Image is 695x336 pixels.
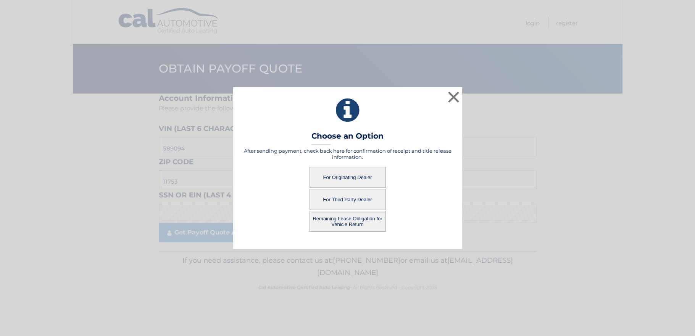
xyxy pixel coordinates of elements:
[310,211,386,232] button: Remaining Lease Obligation for Vehicle Return
[243,148,453,160] h5: After sending payment, check back here for confirmation of receipt and title release information.
[310,189,386,210] button: For Third Party Dealer
[311,131,384,145] h3: Choose an Option
[310,167,386,188] button: For Originating Dealer
[446,89,461,105] button: ×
